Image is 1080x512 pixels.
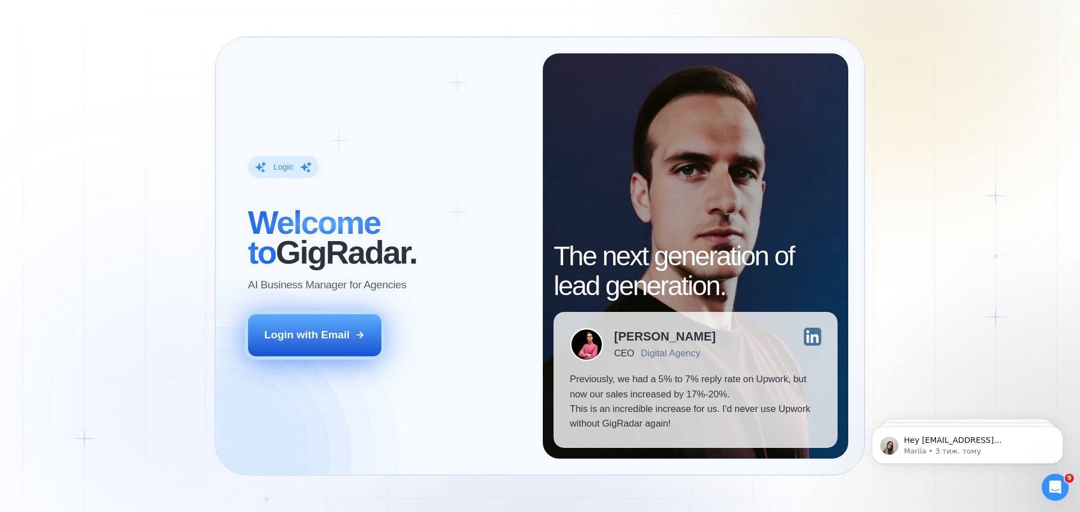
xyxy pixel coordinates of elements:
iframe: Intercom notifications повідомлення [855,403,1080,482]
span: 9 [1065,474,1074,483]
div: Login with Email [264,328,350,342]
iframe: Intercom live chat [1042,474,1069,501]
h2: The next generation of lead generation. [553,242,838,301]
div: CEO [614,348,634,359]
span: Welcome to [248,205,380,270]
div: Digital Agency [641,348,700,359]
p: Message from Mariia, sent 3 тиж. тому [49,43,194,53]
button: Login with Email [248,314,382,356]
div: Login [273,162,293,173]
p: Previously, we had a 5% to 7% reply rate on Upwork, but now our sales increased by 17%-20%. This ... [570,372,821,432]
p: AI Business Manager for Agencies [248,278,407,292]
div: [PERSON_NAME] [614,330,716,343]
span: Hey [EMAIL_ADDRESS][PERSON_NAME][DOMAIN_NAME], Looks like your Upwork agency SmartTek Solutions r... [49,33,189,198]
h2: ‍ GigRadar. [248,208,526,268]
